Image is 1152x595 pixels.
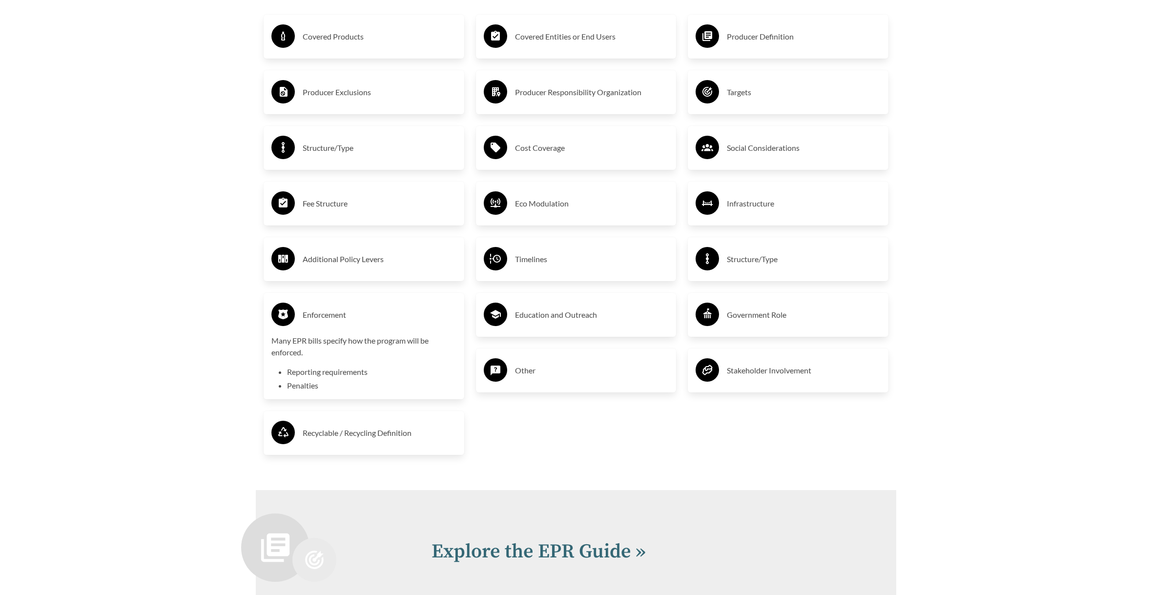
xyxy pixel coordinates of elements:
[287,366,456,378] li: Reporting requirements
[515,84,669,100] h3: Producer Responsibility Organization
[515,363,669,378] h3: Other
[303,425,456,441] h3: Recyclable / Recycling Definition
[515,251,669,267] h3: Timelines
[271,335,456,358] p: Many EPR bills specify how the program will be enforced.
[727,29,881,44] h3: Producer Definition
[303,29,456,44] h3: Covered Products
[303,251,456,267] h3: Additional Policy Levers
[727,140,881,156] h3: Social Considerations
[727,196,881,211] h3: Infrastructure
[515,29,669,44] h3: Covered Entities or End Users
[727,84,881,100] h3: Targets
[303,307,456,323] h3: Enforcement
[303,196,456,211] h3: Fee Structure
[303,140,456,156] h3: Structure/Type
[727,307,881,323] h3: Government Role
[515,140,669,156] h3: Cost Coverage
[727,363,881,378] h3: Stakeholder Involvement
[727,251,881,267] h3: Structure/Type
[287,380,456,391] li: Penalties
[515,307,669,323] h3: Education and Outreach
[303,84,456,100] h3: Producer Exclusions
[515,196,669,211] h3: Eco Modulation
[432,539,646,564] a: Explore the EPR Guide »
